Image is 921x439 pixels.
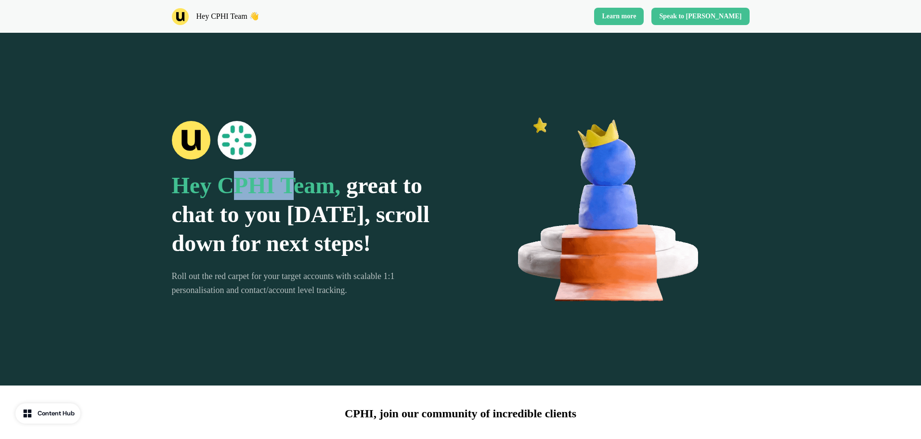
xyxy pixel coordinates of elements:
[38,409,75,418] div: Content Hub
[651,8,749,25] a: Speak to [PERSON_NAME]
[594,8,644,25] a: Learn more
[172,173,430,256] span: great to chat to you [DATE], scroll down for next steps!
[196,11,259,22] p: Hey CPHI Team 👋
[172,173,341,198] span: Hey CPHI Team,
[345,405,576,422] p: CPHI, join our community of incredible clients
[172,271,395,295] span: Roll out the red carpet for your target accounts with scalable 1:1 personalisation and contact/ac...
[15,403,80,424] button: Content Hub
